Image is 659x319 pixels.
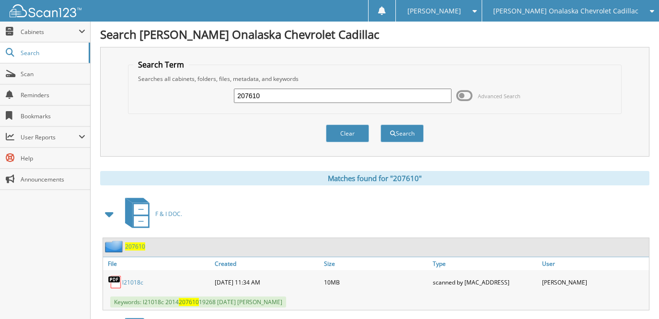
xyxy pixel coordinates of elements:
[478,92,520,100] span: Advanced Search
[155,210,182,218] span: F & I DOC.
[108,275,122,289] img: PDF.png
[100,26,649,42] h1: Search [PERSON_NAME] Onalaska Chevrolet Cadillac
[212,273,322,292] div: [DATE] 11:34 AM
[133,75,616,83] div: Searches all cabinets, folders, files, metadata, and keywords
[105,240,125,252] img: folder2.png
[10,4,81,17] img: scan123-logo-white.svg
[21,28,79,36] span: Cabinets
[540,273,649,292] div: [PERSON_NAME]
[430,257,540,270] a: Type
[21,70,85,78] span: Scan
[322,273,431,292] div: 10MB
[21,175,85,183] span: Announcements
[125,242,145,251] a: 207610
[103,257,212,270] a: File
[493,8,638,14] span: [PERSON_NAME] Onalaska Chevrolet Cadillac
[21,91,85,99] span: Reminders
[540,257,649,270] a: User
[119,195,182,233] a: F & I DOC.
[133,59,189,70] legend: Search Term
[21,154,85,162] span: Help
[212,257,322,270] a: Created
[322,257,431,270] a: Size
[21,49,84,57] span: Search
[100,171,649,185] div: Matches found for "207610"
[381,125,424,142] button: Search
[122,278,143,286] a: l21018c
[430,273,540,292] div: scanned by [MAC_ADDRESS]
[110,296,286,308] span: Keywords: l21018c 2014 19268 [DATE] [PERSON_NAME]
[407,8,461,14] span: [PERSON_NAME]
[21,133,79,141] span: User Reports
[21,112,85,120] span: Bookmarks
[179,298,199,306] span: 207610
[326,125,369,142] button: Clear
